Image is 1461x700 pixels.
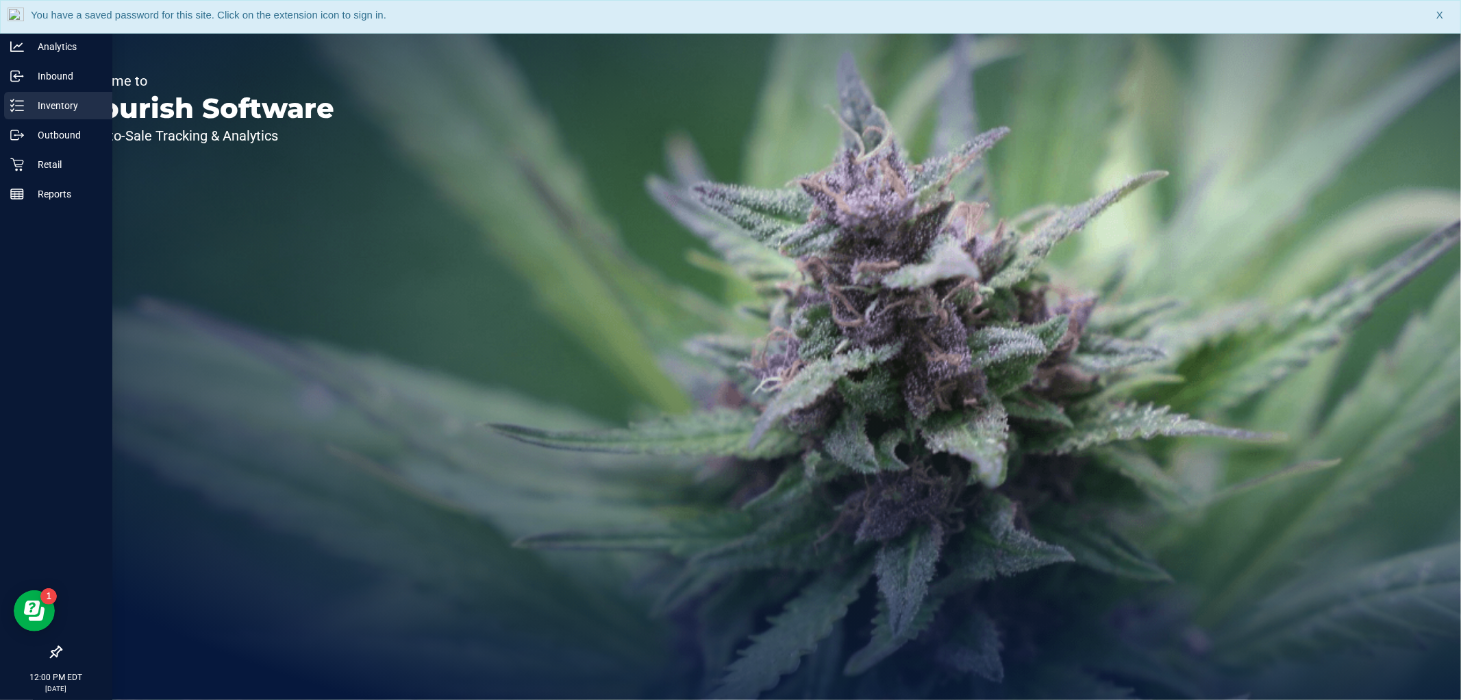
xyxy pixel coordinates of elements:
[6,684,106,694] p: [DATE]
[24,127,106,143] p: Outbound
[10,128,24,142] inline-svg: Outbound
[74,95,334,122] p: Flourish Software
[24,97,106,114] p: Inventory
[40,588,57,605] iframe: Resource center unread badge
[10,187,24,201] inline-svg: Reports
[24,68,106,84] p: Inbound
[74,129,334,143] p: Seed-to-Sale Tracking & Analytics
[10,69,24,83] inline-svg: Inbound
[10,99,24,112] inline-svg: Inventory
[8,8,24,26] img: notLoggedInIcon.png
[14,590,55,631] iframe: Resource center
[10,158,24,171] inline-svg: Retail
[31,9,386,21] span: You have a saved password for this site. Click on the extension icon to sign in.
[24,186,106,202] p: Reports
[6,671,106,684] p: 12:00 PM EDT
[24,38,106,55] p: Analytics
[1436,8,1443,23] span: X
[10,40,24,53] inline-svg: Analytics
[74,74,334,88] p: Welcome to
[24,156,106,173] p: Retail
